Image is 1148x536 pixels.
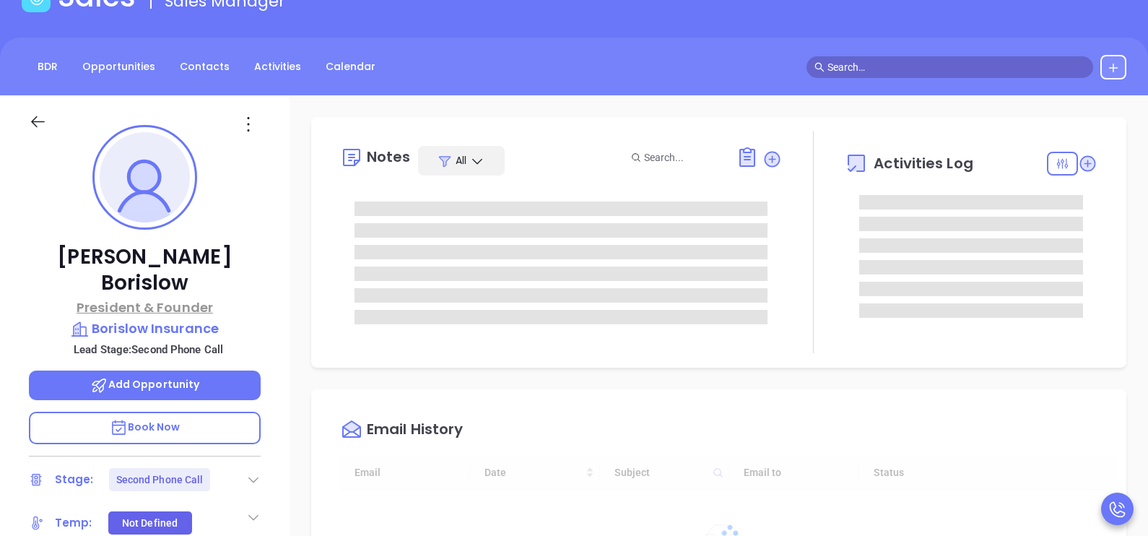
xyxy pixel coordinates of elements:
a: Opportunities [74,55,164,79]
span: Book Now [110,420,181,434]
p: Lead Stage: Second Phone Call [36,340,261,359]
span: All [456,153,466,168]
a: Borislow Insurance [29,319,261,339]
a: Calendar [317,55,384,79]
div: Stage: [55,469,94,490]
img: profile-user [100,132,190,222]
input: Search... [644,150,721,165]
span: Activities Log [874,156,973,170]
p: President & Founder [29,298,261,317]
a: Contacts [171,55,238,79]
span: Add Opportunity [90,377,200,392]
div: Second Phone Call [116,468,204,491]
input: Search… [827,59,1086,75]
span: search [814,62,825,72]
p: [PERSON_NAME] Borislow [29,244,261,296]
div: Temp: [55,512,92,534]
div: Not Defined [122,511,178,535]
div: Email History [367,422,463,441]
a: Activities [245,55,310,79]
div: Notes [367,150,411,164]
a: BDR [29,55,66,79]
